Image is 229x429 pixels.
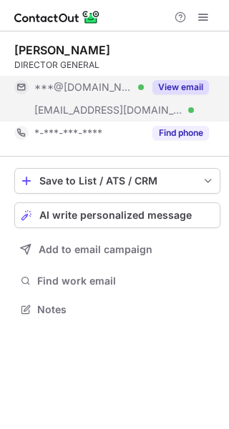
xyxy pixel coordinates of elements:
button: Add to email campaign [14,237,220,262]
div: DIRECTOR GENERAL [14,59,220,71]
button: Reveal Button [152,126,209,140]
button: save-profile-one-click [14,168,220,194]
img: ContactOut v5.3.10 [14,9,100,26]
div: Save to List / ATS / CRM [39,175,195,187]
button: Find work email [14,271,220,291]
button: Reveal Button [152,80,209,94]
button: Notes [14,300,220,320]
span: Find work email [37,275,215,287]
span: [EMAIL_ADDRESS][DOMAIN_NAME] [34,104,183,117]
span: Add to email campaign [39,244,152,255]
div: [PERSON_NAME] [14,43,110,57]
button: AI write personalized message [14,202,220,228]
span: Notes [37,303,215,316]
span: ***@[DOMAIN_NAME] [34,81,133,94]
span: AI write personalized message [39,209,192,221]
